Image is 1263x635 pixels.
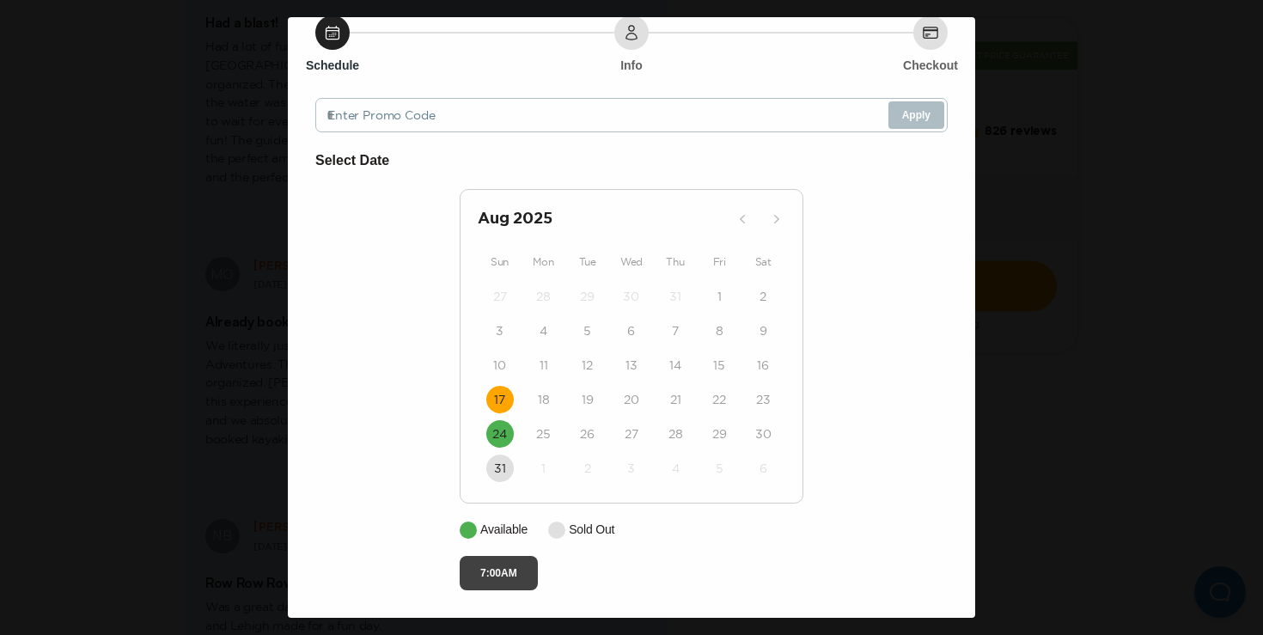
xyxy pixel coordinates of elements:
time: 1 [541,460,546,477]
time: 2 [584,460,591,477]
button: 24 [486,420,514,448]
button: 25 [530,420,558,448]
button: 2 [574,455,601,482]
button: 28 [662,420,689,448]
time: 10 [493,357,506,374]
time: 22 [712,391,726,408]
button: 23 [749,386,777,413]
time: 4 [540,322,547,339]
button: 27 [618,420,645,448]
time: 23 [756,391,771,408]
time: 21 [670,391,681,408]
button: 29 [574,283,601,310]
button: 7:00AM [460,556,538,590]
button: 8 [705,317,733,345]
time: 13 [625,357,638,374]
button: 9 [749,317,777,345]
p: Available [480,521,528,539]
div: Tue [565,252,609,272]
time: 25 [536,425,551,443]
button: 19 [574,386,601,413]
h2: Aug 2025 [478,207,729,231]
time: 3 [496,322,503,339]
time: 14 [669,357,681,374]
time: 5 [716,460,723,477]
time: 20 [624,391,639,408]
button: 7 [662,317,689,345]
button: 5 [574,317,601,345]
time: 30 [623,288,639,305]
time: 4 [672,460,680,477]
button: 30 [618,283,645,310]
button: 11 [530,351,558,379]
div: Mon [522,252,565,272]
time: 27 [493,288,507,305]
h6: Schedule [306,57,359,74]
button: 6 [618,317,645,345]
time: 16 [757,357,769,374]
button: 13 [618,351,645,379]
div: Sat [741,252,785,272]
button: 15 [705,351,733,379]
button: 3 [618,455,645,482]
time: 31 [494,460,506,477]
button: 4 [530,317,558,345]
button: 21 [662,386,689,413]
button: 26 [574,420,601,448]
time: 19 [582,391,594,408]
time: 30 [755,425,772,443]
time: 27 [625,425,638,443]
time: 6 [627,322,635,339]
time: 28 [536,288,551,305]
button: 12 [574,351,601,379]
button: 28 [530,283,558,310]
time: 5 [583,322,591,339]
time: 15 [713,357,725,374]
time: 26 [580,425,595,443]
button: 1 [705,283,733,310]
button: 6 [749,455,777,482]
time: 6 [760,460,767,477]
button: 27 [486,283,514,310]
time: 1 [717,288,722,305]
time: 12 [582,357,593,374]
button: 22 [705,386,733,413]
div: Wed [609,252,653,272]
button: 10 [486,351,514,379]
time: 9 [760,322,767,339]
button: 3 [486,317,514,345]
time: 17 [494,391,505,408]
button: 2 [749,283,777,310]
button: 30 [749,420,777,448]
button: 31 [486,455,514,482]
time: 31 [669,288,681,305]
time: 8 [716,322,723,339]
time: 18 [538,391,550,408]
time: 2 [760,288,766,305]
time: 28 [668,425,683,443]
button: 29 [705,420,733,448]
h6: Checkout [903,57,958,74]
h6: Select Date [315,150,948,172]
time: 29 [580,288,595,305]
time: 3 [627,460,635,477]
time: 24 [492,425,507,443]
button: 5 [705,455,733,482]
time: 29 [712,425,727,443]
button: 17 [486,386,514,413]
div: Fri [698,252,741,272]
div: Sun [478,252,522,272]
button: 14 [662,351,689,379]
button: 31 [662,283,689,310]
button: 16 [749,351,777,379]
time: 7 [672,322,679,339]
h6: Info [620,57,643,74]
button: 18 [530,386,558,413]
button: 1 [530,455,558,482]
time: 11 [540,357,548,374]
p: Sold Out [569,521,614,539]
button: 4 [662,455,689,482]
div: Thu [654,252,698,272]
button: 20 [618,386,645,413]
